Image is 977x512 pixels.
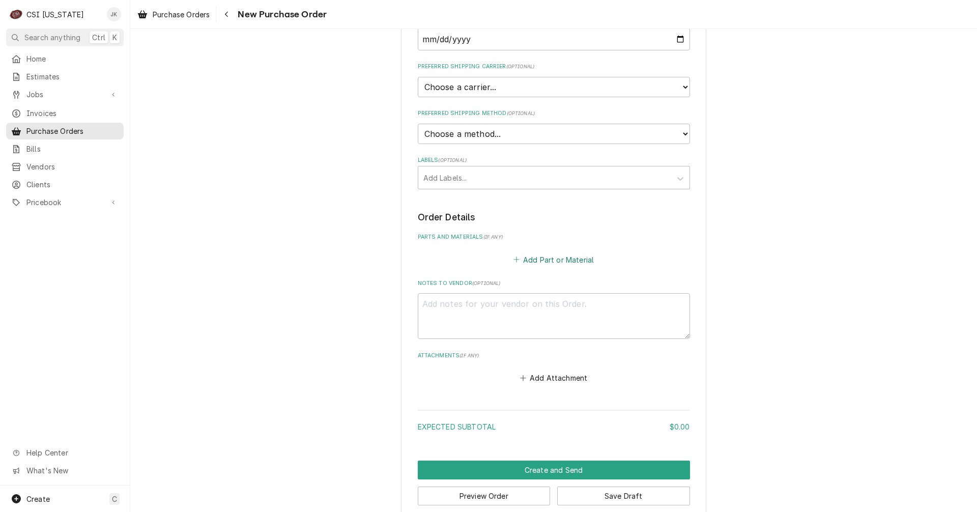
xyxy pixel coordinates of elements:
a: Home [6,50,124,67]
a: Go to Pricebook [6,194,124,211]
div: Jeff Kuehl's Avatar [107,7,121,21]
div: Preferred Shipping Carrier [418,63,690,97]
span: Search anything [24,32,80,43]
a: Estimates [6,68,124,85]
div: Issue Date [418,14,690,50]
span: ( optional ) [507,110,535,116]
div: Amount Summary [418,406,690,439]
span: Estimates [26,71,119,82]
div: Attachments [418,352,690,385]
button: Search anythingCtrlK [6,29,124,46]
div: C [9,7,23,21]
a: Invoices [6,105,124,122]
span: ( optional ) [506,64,535,69]
span: K [112,32,117,43]
span: Invoices [26,108,119,119]
a: Purchase Orders [133,6,214,23]
div: JK [107,7,121,21]
span: Purchase Orders [26,126,119,136]
label: Attachments [418,352,690,360]
div: Expected Subtotal [418,421,690,432]
a: Bills [6,140,124,157]
a: Go to What's New [6,462,124,479]
label: Preferred Shipping Carrier [418,63,690,71]
button: Add Attachment [518,371,589,385]
legend: Order Details [418,211,690,224]
button: Add Part or Material [511,252,595,267]
button: Navigate back [218,6,235,22]
label: Preferred Shipping Method [418,109,690,118]
input: yyyy-mm-dd [418,28,690,50]
button: Create and Send [418,461,690,479]
span: Bills [26,144,119,154]
span: ( optional ) [438,157,467,163]
span: Pricebook [26,197,103,208]
button: Save Draft [557,487,690,505]
a: Clients [6,176,124,193]
div: Notes to Vendor [418,279,690,339]
div: Parts and Materials [418,233,690,267]
label: Notes to Vendor [418,279,690,288]
span: Clients [26,179,119,190]
span: ( if any ) [459,353,479,358]
div: Button Group Row [418,461,690,479]
span: ( optional ) [472,280,501,286]
span: C [112,494,117,504]
div: Preferred Shipping Method [418,109,690,144]
div: Labels [418,156,690,189]
a: Go to Jobs [6,86,124,103]
div: CSI Kentucky's Avatar [9,7,23,21]
span: Help Center [26,447,118,458]
span: Jobs [26,89,103,100]
span: Purchase Orders [153,9,210,20]
div: Button Group Row [418,479,690,505]
span: New Purchase Order [235,8,327,21]
span: Home [26,53,119,64]
div: CSI [US_STATE] [26,9,84,20]
span: Expected Subtotal [418,422,496,431]
a: Purchase Orders [6,123,124,139]
span: ( if any ) [483,234,503,240]
span: Ctrl [92,32,105,43]
button: Preview Order [418,487,551,505]
a: Vendors [6,158,124,175]
label: Parts and Materials [418,233,690,241]
span: What's New [26,465,118,476]
div: $0.00 [670,421,690,432]
div: Button Group [418,461,690,505]
span: Create [26,495,50,503]
span: Vendors [26,161,119,172]
label: Labels [418,156,690,164]
a: Go to Help Center [6,444,124,461]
